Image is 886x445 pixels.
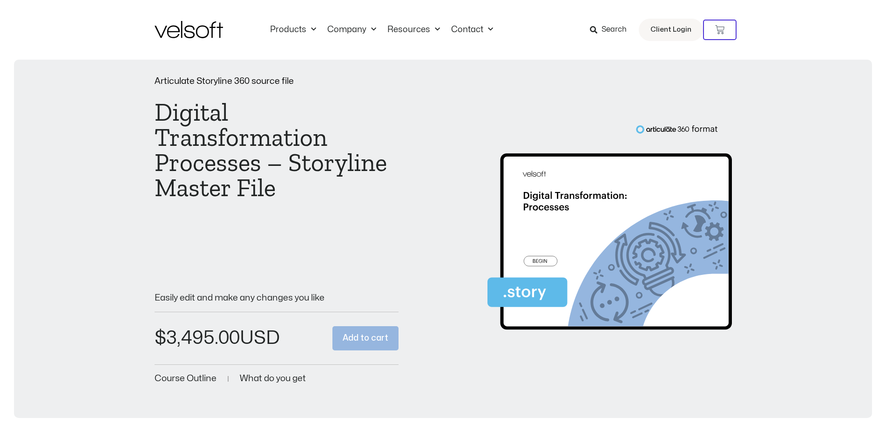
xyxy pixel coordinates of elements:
span: Client Login [650,24,691,36]
a: Client Login [639,19,703,41]
button: Add to cart [332,326,399,351]
p: Easily edit and make any changes you like [155,294,399,302]
nav: Menu [264,25,499,35]
a: ContactMenu Toggle [446,25,499,35]
a: CompanyMenu Toggle [322,25,382,35]
span: $ [155,329,166,347]
img: Velsoft Training Materials [155,21,223,38]
a: Course Outline [155,374,216,383]
img: Second Product Image [487,124,732,337]
a: ProductsMenu Toggle [264,25,322,35]
span: Search [602,24,627,36]
a: Search [590,22,633,38]
bdi: 3,495.00 [155,329,240,347]
h1: Digital Transformation Processes – Storyline Master File [155,100,399,200]
p: Articulate Storyline 360 source file [155,77,399,86]
a: What do you get [240,374,306,383]
a: ResourcesMenu Toggle [382,25,446,35]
